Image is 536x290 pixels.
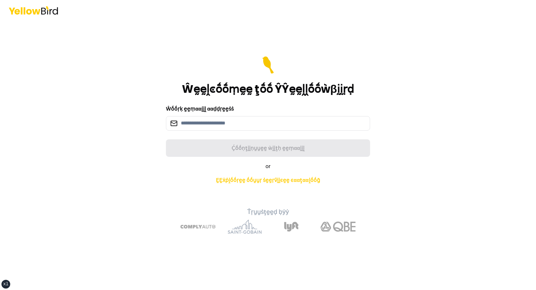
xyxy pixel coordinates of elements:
[3,281,8,287] div: xl
[166,105,234,112] label: Ŵṓṓṛḳ ḛḛṃααḭḭḽ ααḍḍṛḛḛṡṡ
[140,208,396,216] p: Ṫṛṵṵṡţḛḛḍ ḅẏẏ
[210,173,326,187] a: ḚḚẋṗḽṓṓṛḛḛ ṓṓṵṵṛ ṡḛḛṛṽḭḭͼḛḛ ͼααţααḽṓṓḡ
[182,83,354,96] h1: Ŵḛḛḽͼṓṓṃḛḛ ţṓṓ ŶŶḛḛḽḽṓṓẁβḭḭṛḍ
[265,163,271,170] span: or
